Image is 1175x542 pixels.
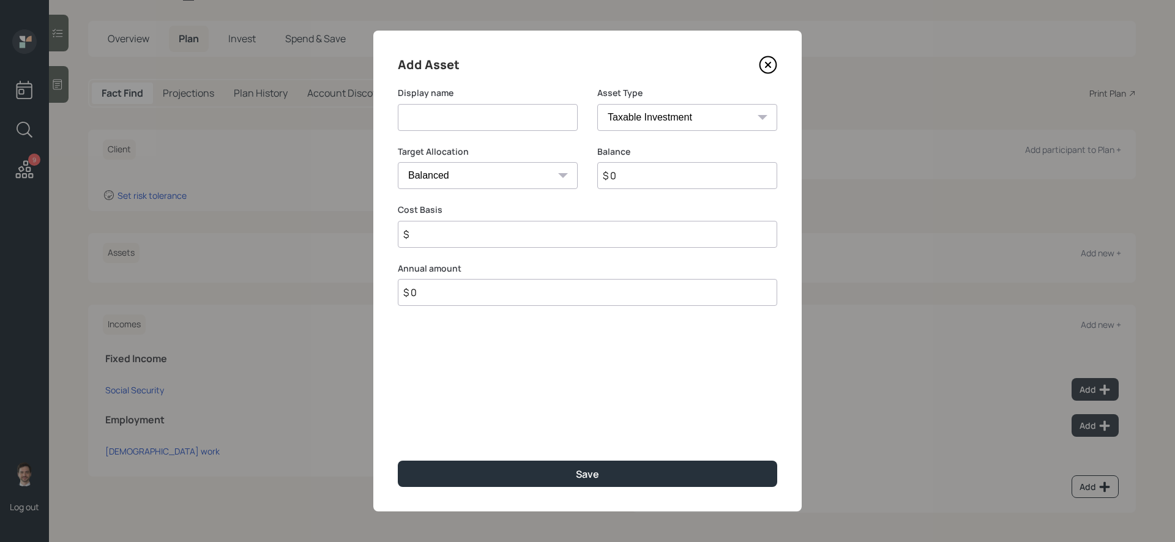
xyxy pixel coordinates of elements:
div: Save [576,467,599,481]
label: Asset Type [597,87,777,99]
label: Balance [597,146,777,158]
label: Annual amount [398,262,777,275]
label: Target Allocation [398,146,578,158]
label: Display name [398,87,578,99]
button: Save [398,461,777,487]
h4: Add Asset [398,55,460,75]
label: Cost Basis [398,204,777,216]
